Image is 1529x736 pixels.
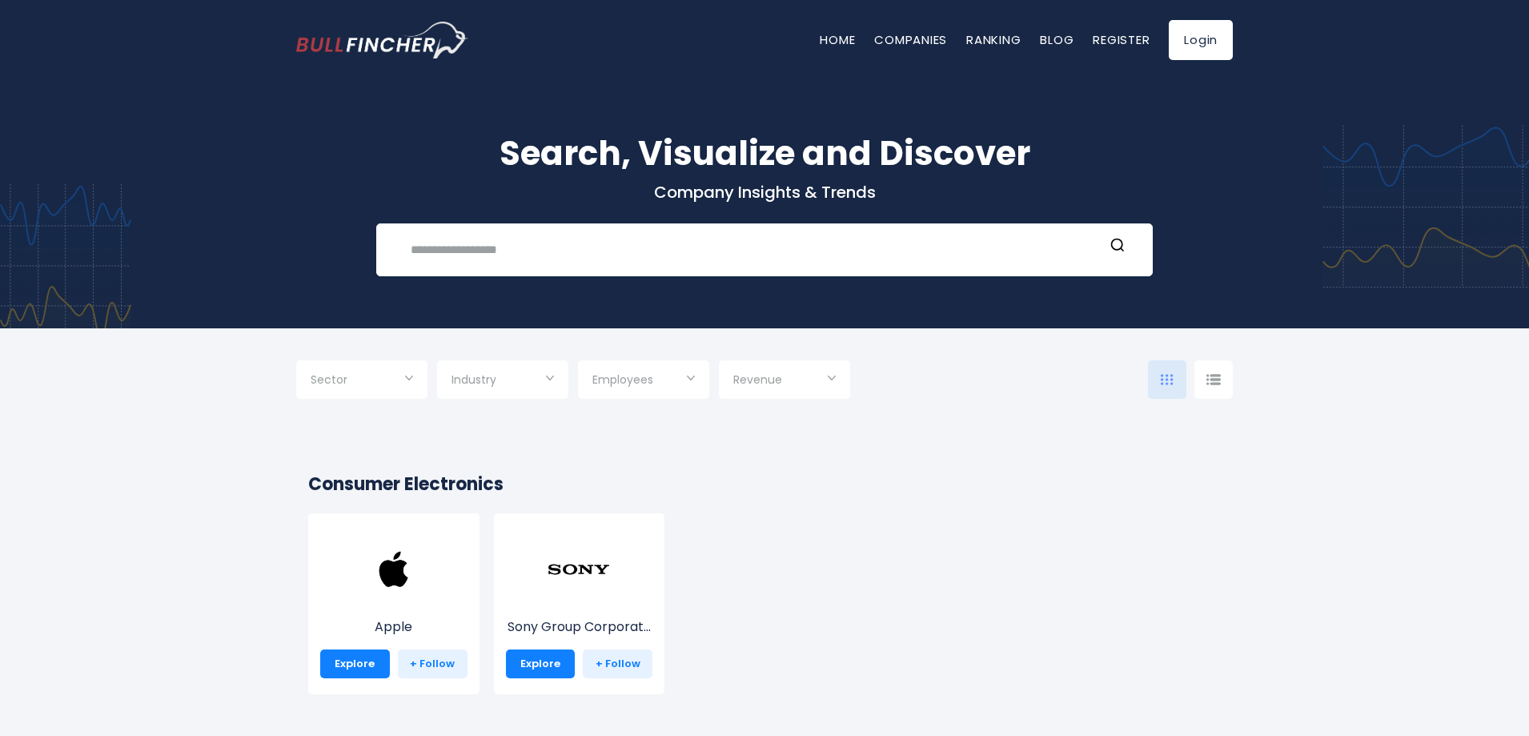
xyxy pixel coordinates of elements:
[296,128,1233,179] h1: Search, Visualize and Discover
[320,567,468,637] a: Apple
[820,31,855,48] a: Home
[733,367,836,396] input: Selección
[547,537,611,601] img: SONY.png
[733,372,782,387] span: Revenue
[592,372,653,387] span: Employees
[583,650,652,678] a: + Follow
[1040,31,1074,48] a: Blog
[296,22,468,58] a: Ir a la página de inicio
[362,537,426,601] img: AAPL.png
[1093,31,1150,48] a: Register
[1161,374,1174,385] img: icon-comp-grid.svg
[451,372,496,387] span: Industry
[1169,20,1233,60] a: Login
[592,367,695,396] input: Selección
[311,367,413,396] input: Selección
[506,617,653,637] p: Sony Group Corporation
[320,617,468,637] p: Apple
[308,471,1221,497] h2: Consumer Electronics
[506,567,653,637] a: Sony Group Corporat...
[966,31,1021,48] a: Ranking
[874,31,947,48] a: Companies
[296,22,468,58] img: logotipo del camachuelo
[1107,237,1128,258] button: Buscar
[296,182,1233,203] p: Company Insights & Trends
[398,650,468,678] a: + Follow
[320,650,390,678] a: Explore
[451,367,554,396] input: Selección
[506,650,576,678] a: Explore
[1206,374,1221,385] img: icon-comp-list-view.svg
[311,372,347,387] span: Sector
